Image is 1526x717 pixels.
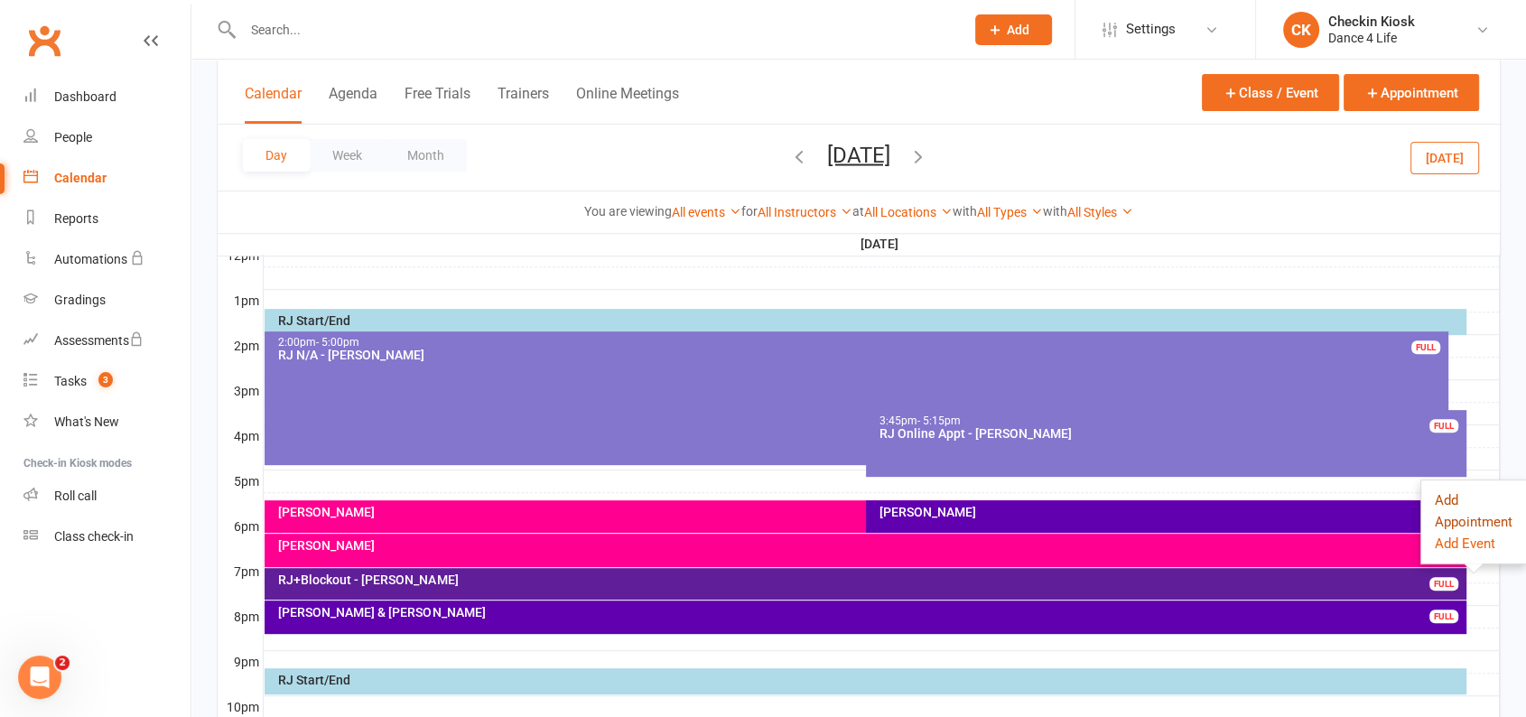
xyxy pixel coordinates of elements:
[879,427,1463,440] div: RJ Online Appt - [PERSON_NAME]
[218,470,263,492] th: 5pm
[879,415,1463,427] div: 3:45pm
[54,414,119,429] div: What's New
[54,293,106,307] div: Gradings
[1283,12,1319,48] div: CK
[385,139,467,172] button: Month
[827,142,890,167] button: [DATE]
[54,130,92,144] div: People
[18,656,61,699] iframe: Intercom live chat
[1429,577,1458,591] div: FULL
[54,529,134,544] div: Class check-in
[917,414,961,427] span: - 5:15pm
[54,252,127,266] div: Automations
[218,560,263,582] th: 7pm
[277,314,1463,327] div: RJ Start/End
[852,204,864,219] strong: at
[277,506,1445,518] div: [PERSON_NAME]
[23,158,191,199] a: Calendar
[879,506,1463,518] div: [PERSON_NAME]
[277,539,1463,552] div: [PERSON_NAME]
[237,17,952,42] input: Search...
[1435,533,1495,554] button: Add Event
[218,379,263,402] th: 3pm
[498,85,549,124] button: Trainers
[23,117,191,158] a: People
[316,336,359,349] span: - 5:00pm
[22,18,67,63] a: Clubworx
[23,517,191,557] a: Class kiosk mode
[975,14,1052,45] button: Add
[54,211,98,226] div: Reports
[1328,14,1415,30] div: Checkin Kiosk
[245,85,302,124] button: Calendar
[263,233,1500,256] th: [DATE]
[23,361,191,402] a: Tasks 3
[1429,610,1458,623] div: FULL
[23,280,191,321] a: Gradings
[758,205,852,219] a: All Instructors
[218,289,263,312] th: 1pm
[54,171,107,185] div: Calendar
[864,205,953,219] a: All Locations
[277,573,1463,586] div: RJ+Blockout - [PERSON_NAME]
[23,239,191,280] a: Automations
[1429,419,1458,433] div: FULL
[277,674,1463,686] div: RJ Start/End
[277,349,1445,361] div: RJ N/A - [PERSON_NAME]
[218,334,263,357] th: 2pm
[218,424,263,447] th: 4pm
[310,139,385,172] button: Week
[1007,23,1029,37] span: Add
[405,85,470,124] button: Free Trials
[1328,30,1415,46] div: Dance 4 Life
[977,205,1043,219] a: All Types
[953,204,977,219] strong: with
[55,656,70,670] span: 2
[277,606,1463,619] div: [PERSON_NAME] & [PERSON_NAME]
[1067,205,1133,219] a: All Styles
[1411,340,1440,354] div: FULL
[54,333,144,348] div: Assessments
[672,205,741,219] a: All events
[23,77,191,117] a: Dashboard
[218,515,263,537] th: 6pm
[584,204,672,219] strong: You are viewing
[23,476,191,517] a: Roll call
[23,321,191,361] a: Assessments
[329,85,377,124] button: Agenda
[54,489,97,503] div: Roll call
[218,605,263,628] th: 8pm
[98,372,113,387] span: 3
[1344,74,1479,111] button: Appointment
[1202,74,1339,111] button: Class / Event
[1043,204,1067,219] strong: with
[1435,489,1512,533] button: Add Appointment
[1410,141,1479,173] button: [DATE]
[1126,9,1176,50] span: Settings
[741,204,758,219] strong: for
[54,374,87,388] div: Tasks
[23,402,191,442] a: What's New
[23,199,191,239] a: Reports
[576,85,679,124] button: Online Meetings
[277,337,1445,349] div: 2:00pm
[54,89,116,104] div: Dashboard
[218,650,263,673] th: 9pm
[243,139,310,172] button: Day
